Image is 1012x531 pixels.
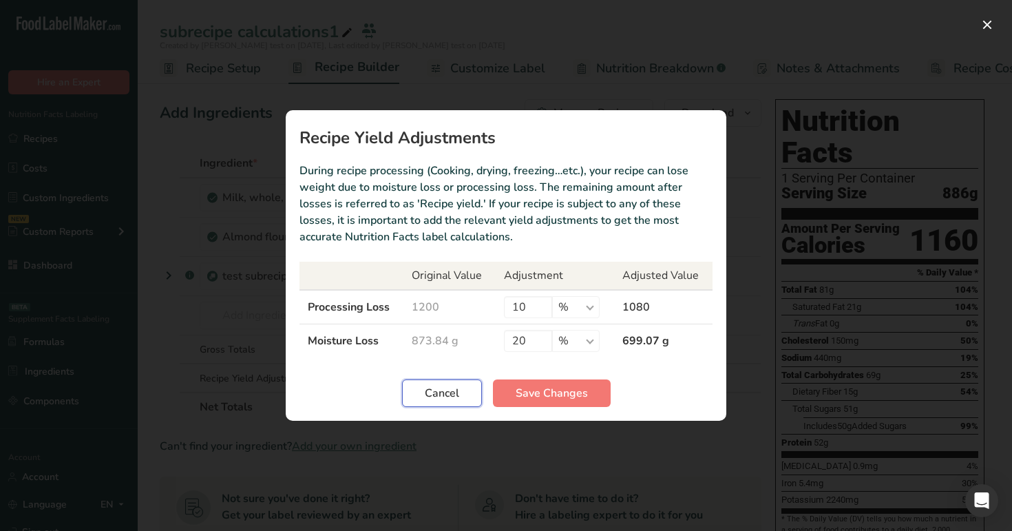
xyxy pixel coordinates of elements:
div: Open Intercom Messenger [965,484,998,517]
td: 873.84 g [403,324,495,358]
td: Processing Loss [299,290,403,324]
th: Adjusted Value [614,262,713,290]
button: Cancel [402,379,482,407]
td: 1080 [614,290,713,324]
th: Original Value [403,262,495,290]
th: Adjustment [496,262,615,290]
td: 1200 [403,290,495,324]
h1: Recipe Yield Adjustments [299,129,713,146]
span: Cancel [425,385,459,402]
p: During recipe processing (Cooking, drying, freezing…etc.), your recipe can lose weight due to moi... [299,163,713,245]
button: Save Changes [493,379,611,407]
span: Save Changes [516,385,588,402]
td: 699.07 g [614,324,713,358]
td: Moisture Loss [299,324,403,358]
